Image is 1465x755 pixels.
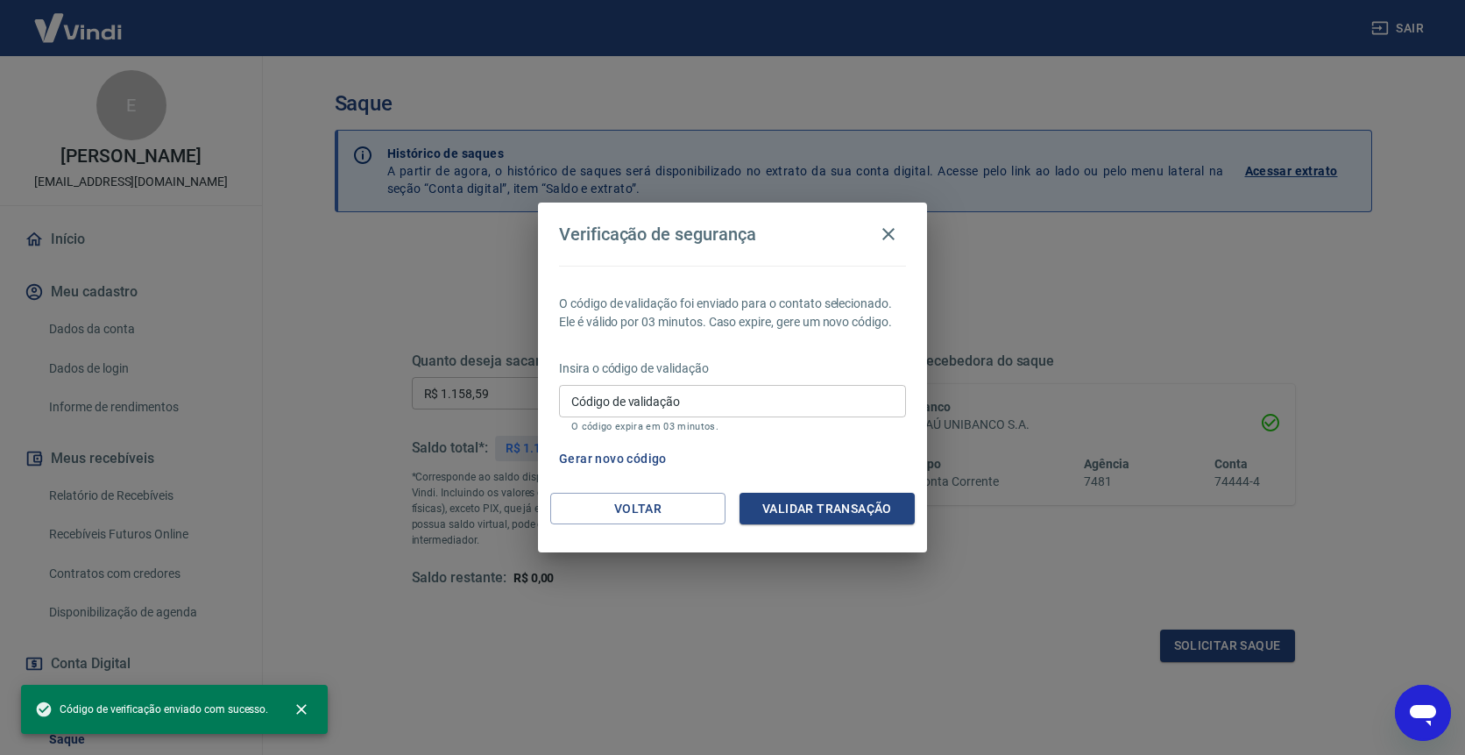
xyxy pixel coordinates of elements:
[1395,685,1451,741] iframe: Botão para abrir a janela de mensagens
[35,701,268,718] span: Código de verificação enviado com sucesso.
[740,493,915,525] button: Validar transação
[559,224,756,245] h4: Verificação de segurança
[550,493,725,525] button: Voltar
[559,360,906,378] p: Insira o código de validação
[559,295,906,331] p: O código de validação foi enviado para o contato selecionado. Ele é válido por 03 minutos. Caso e...
[571,421,894,432] p: O código expira em 03 minutos.
[552,443,674,475] button: Gerar novo código
[282,690,321,729] button: close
